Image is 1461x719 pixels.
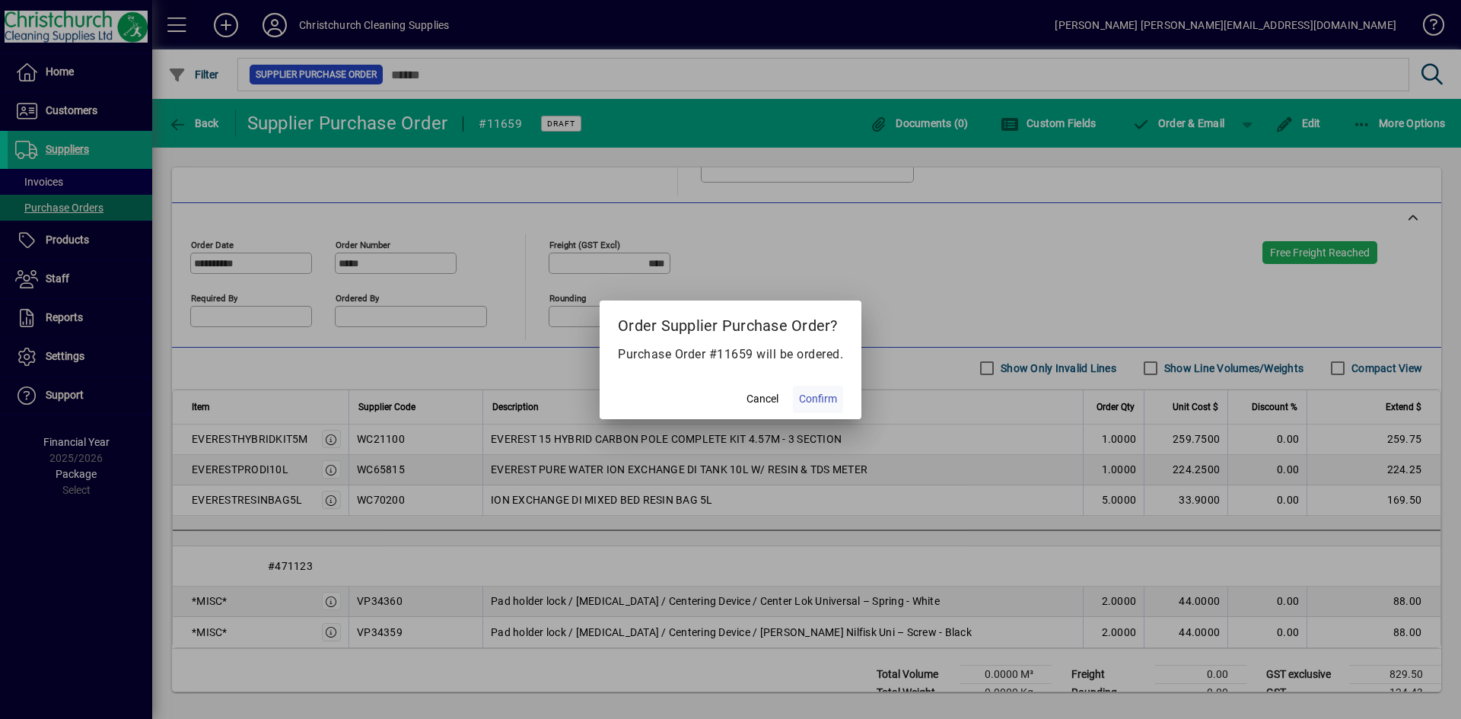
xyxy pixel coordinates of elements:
[600,301,861,345] h2: Order Supplier Purchase Order?
[799,391,837,407] span: Confirm
[618,345,843,364] p: Purchase Order #11659 will be ordered.
[793,386,843,413] button: Confirm
[746,391,778,407] span: Cancel
[738,386,787,413] button: Cancel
